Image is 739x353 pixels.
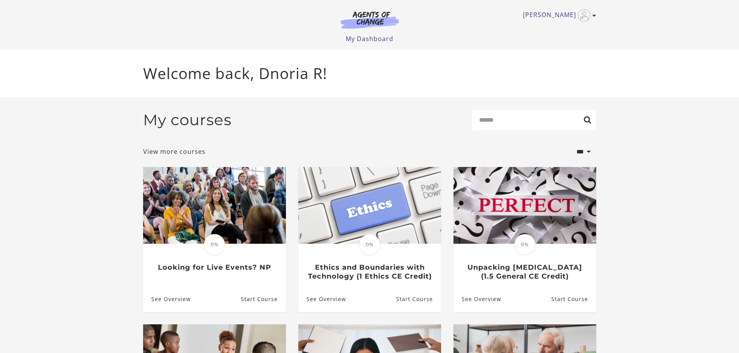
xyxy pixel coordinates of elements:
a: Ethics and Boundaries with Technology (1 Ethics CE Credit): See Overview [298,287,346,312]
a: My Dashboard [346,34,393,43]
img: Agents of Change Logo [332,11,407,29]
a: Looking for Live Events? NP: Resume Course [241,287,286,312]
a: Unpacking Perfectionism (1.5 General CE Credit): Resume Course [551,287,596,312]
h2: My courses [143,111,232,129]
h3: Looking for Live Events? NP [151,263,277,272]
a: Looking for Live Events? NP: See Overview [143,287,191,312]
h3: Unpacking [MEDICAL_DATA] (1.5 General CE Credit) [462,263,588,281]
a: Toggle menu [523,9,592,22]
h3: Ethics and Boundaries with Technology (1 Ethics CE Credit) [306,263,433,281]
span: 0% [514,234,535,255]
a: Ethics and Boundaries with Technology (1 Ethics CE Credit): Resume Course [396,287,441,312]
p: Welcome back, Dnoria R! [143,62,596,85]
a: View more courses [143,147,206,156]
span: 0% [204,234,225,255]
a: Unpacking Perfectionism (1.5 General CE Credit): See Overview [453,287,501,312]
span: 0% [359,234,380,255]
